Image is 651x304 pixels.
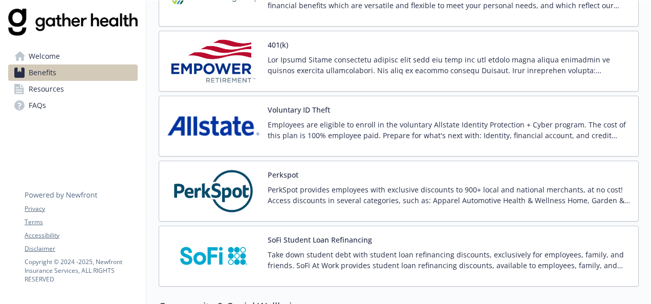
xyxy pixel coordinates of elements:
span: FAQs [29,97,46,114]
a: Benefits [8,64,138,81]
button: Perkspot [268,169,298,180]
img: Allstate Benefits carrier logo [167,104,259,148]
span: Resources [29,81,64,97]
img: SoFi carrier logo [167,234,259,278]
a: Accessibility [25,231,137,240]
p: Take down student debt with student loan refinancing discounts, exclusively for employees, family... [268,249,630,271]
p: PerkSpot provides employees with exclusive discounts to 900+ local and national merchants, at no ... [268,184,630,206]
button: Voluntary ID Theft [268,104,330,115]
a: Resources [8,81,138,97]
img: Empower Retirement carrier logo [167,39,259,83]
span: Welcome [29,48,60,64]
button: 401(k) [268,39,288,50]
img: PerkSpot carrier logo [167,169,259,213]
button: SoFi Student Loan Refinancing [268,234,372,245]
p: Lor Ipsumd Sitame consectetu adipisc elit sedd eiu temp inc utl etdolo magna aliqua enimadmin ve ... [268,54,630,76]
a: Welcome [8,48,138,64]
p: Employees are eligible to enroll in the voluntary Allstate Identity Protection + Cyber program. T... [268,119,630,141]
a: FAQs [8,97,138,114]
a: Privacy [25,204,137,213]
span: Benefits [29,64,56,81]
a: Disclaimer [25,244,137,253]
a: Terms [25,218,137,227]
p: Copyright © 2024 - 2025 , Newfront Insurance Services, ALL RIGHTS RESERVED [25,257,137,284]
